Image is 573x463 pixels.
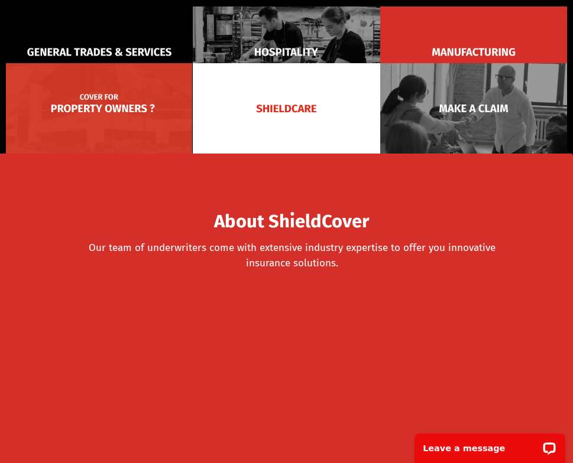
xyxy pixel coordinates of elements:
[407,426,573,463] iframe: LiveChat chat widget
[214,212,369,230] span: About ShieldCover
[89,242,496,269] a: Our team of underwriters come with extensive industry expertise to offer you innovative insurance...
[214,218,369,230] a: About ShieldCover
